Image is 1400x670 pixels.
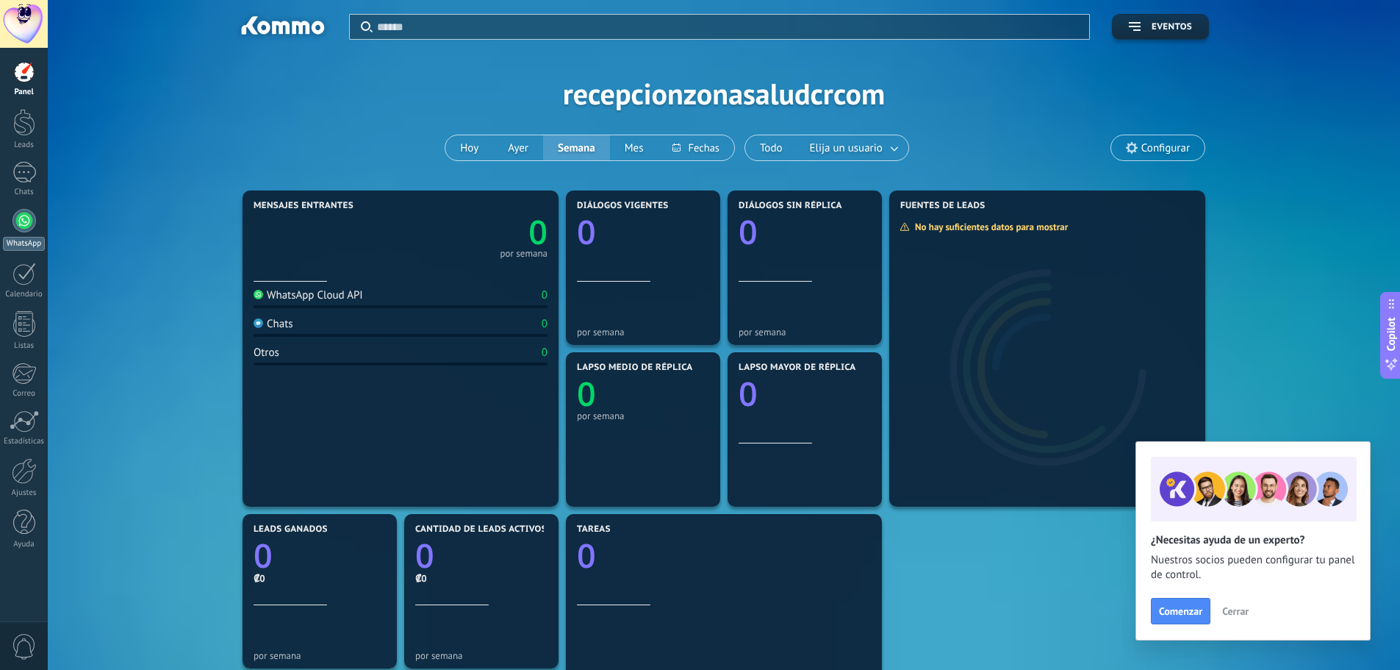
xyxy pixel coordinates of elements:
div: Correo [3,389,46,399]
span: Elija un usuario [807,138,886,158]
div: por semana [577,410,709,421]
a: 0 [401,210,548,254]
a: 0 [254,533,386,578]
div: Estadísticas [3,437,46,446]
div: Ajustes [3,488,46,498]
text: 0 [577,533,596,578]
span: Copilot [1384,317,1399,351]
button: Comenzar [1151,598,1210,624]
div: WhatsApp Cloud API [254,288,363,302]
div: Chats [3,188,46,197]
div: ₡0 [254,572,386,585]
span: Comenzar [1159,606,1202,616]
div: por semana [500,250,548,257]
a: 0 [577,533,871,578]
div: por semana [577,327,709,338]
div: 0 [542,346,548,360]
button: Todo [745,135,797,160]
div: ₡0 [415,572,548,585]
text: 0 [739,371,758,416]
div: Chats [254,317,293,331]
span: Diálogos vigentes [577,201,669,211]
text: 0 [415,533,434,578]
text: 0 [739,210,758,254]
span: Fuentes de leads [900,201,986,211]
span: Cantidad de leads activos [415,524,547,535]
div: Panel [3,88,46,97]
div: por semana [254,650,386,661]
span: Cerrar [1222,606,1249,616]
text: 0 [254,533,273,578]
text: 0 [577,210,596,254]
span: Configurar [1141,142,1190,154]
button: Hoy [445,135,493,160]
button: Ayer [493,135,543,160]
span: Leads ganados [254,524,328,535]
button: Eventos [1112,14,1209,40]
div: WhatsApp [3,237,45,251]
button: Cerrar [1216,600,1255,622]
button: Mes [610,135,658,160]
button: Elija un usuario [797,135,908,160]
span: Nuestros socios pueden configurar tu panel de control. [1151,553,1355,582]
span: Diálogos sin réplica [739,201,842,211]
div: por semana [415,650,548,661]
img: WhatsApp Cloud API [254,290,263,299]
text: 0 [528,210,548,254]
button: Semana [543,135,610,160]
img: Chats [254,318,263,328]
div: Ayuda [3,540,46,549]
div: 0 [542,317,548,331]
div: No hay suficientes datos para mostrar [900,221,1078,233]
span: Mensajes entrantes [254,201,353,211]
div: Otros [254,346,279,360]
div: Listas [3,341,46,351]
div: Calendario [3,290,46,299]
a: 0 [415,533,548,578]
span: Lapso mayor de réplica [739,363,855,373]
text: 0 [577,371,596,416]
div: Leads [3,140,46,150]
span: Tareas [577,524,611,535]
div: por semana [739,327,871,338]
span: Eventos [1152,22,1192,32]
h2: ¿Necesitas ayuda de un experto? [1151,533,1355,547]
span: Lapso medio de réplica [577,363,693,373]
div: 0 [542,288,548,302]
button: Fechas [658,135,733,160]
